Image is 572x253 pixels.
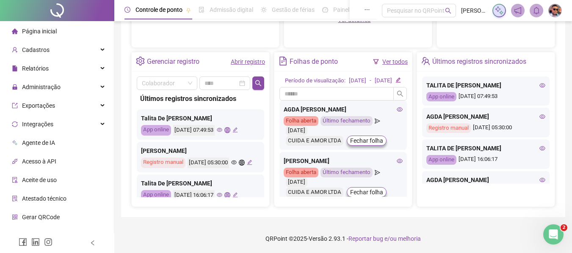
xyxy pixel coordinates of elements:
span: linkedin [31,238,40,246]
div: TALITA DE [PERSON_NAME] [426,144,545,153]
span: facebook [19,238,27,246]
span: file [12,65,18,71]
span: file-text [279,57,287,65]
span: edit [247,160,252,165]
span: user-add [12,47,18,53]
div: Registro manual [141,158,185,168]
span: edit [395,77,401,83]
span: file-done [199,7,204,13]
img: sparkle-icon.fc2bf0ac1784a2077858766a79e2daf3.svg [495,6,504,15]
div: AGDA [PERSON_NAME] [426,175,545,185]
span: lock [12,84,18,90]
span: eye [539,145,545,151]
span: eye [217,127,222,133]
span: Integrações [22,121,53,128]
span: eye [397,158,403,164]
span: Cadastros [22,46,50,53]
span: search [397,90,403,97]
span: search [255,80,262,87]
span: global [224,127,230,133]
div: App online [141,190,171,201]
div: CUIDA E AMOR LTDA [286,136,343,146]
span: global [224,192,230,198]
span: edit [232,192,238,198]
span: Reportar bug e/ou melhoria [348,235,421,242]
span: Fechar folha [350,188,383,197]
span: notification [514,7,522,14]
div: [DATE] [349,76,366,85]
span: eye [217,192,222,198]
div: [DATE] 07:49:53 [426,92,545,102]
div: AGDA [PERSON_NAME] [426,112,545,121]
span: Painel do DP [333,6,366,13]
span: setting [136,57,145,65]
span: search [445,8,451,14]
span: eye [539,177,545,183]
span: Admissão digital [210,6,253,13]
div: Talita De [PERSON_NAME] [141,114,260,123]
span: Gestão de férias [272,6,315,13]
span: qrcode [12,214,18,220]
span: Acesso à API [22,158,56,165]
span: audit [12,177,18,183]
div: App online [141,125,171,136]
span: bell [533,7,540,14]
div: [DATE] 16:06:17 [426,155,545,165]
div: App online [426,92,456,102]
div: Folha aberta [284,168,318,177]
span: send [375,168,380,177]
span: Versão [309,235,327,242]
span: edit [232,127,238,133]
span: Financeiro [22,232,50,239]
div: AGDA [PERSON_NAME] [284,105,403,114]
div: Folha aberta [284,116,318,126]
div: Período de visualização: [285,76,345,85]
span: Administração [22,84,61,90]
span: Agente de IA [22,139,55,146]
div: [DATE] 05:30:00 [426,123,545,133]
div: Registro manual [426,123,471,133]
a: Ver detalhes down [338,16,378,23]
div: - [370,76,371,85]
span: team [421,57,430,65]
div: Últimos registros sincronizados [140,93,261,104]
div: Último fechamento [321,168,373,177]
a: Ver todos [382,58,408,65]
div: Últimos registros sincronizados [432,54,526,69]
img: 66442 [549,4,561,17]
span: pushpin [186,8,191,13]
div: TALITA DE [PERSON_NAME] [426,81,545,90]
div: Último fechamento [321,116,373,126]
span: 2 [561,224,567,231]
span: Exportações [22,102,55,109]
div: [PERSON_NAME] [284,156,403,166]
span: api [12,158,18,164]
span: global [239,160,244,165]
span: Atestado técnico [22,195,66,202]
div: [DATE] 16:06:17 [173,190,215,201]
span: ellipsis [364,7,370,13]
button: Fechar folha [347,136,387,146]
div: [DATE] [286,177,307,187]
div: Gerenciar registro [147,54,199,69]
div: CUIDA E AMOR LTDA [286,188,343,197]
span: eye [397,106,403,112]
span: Aceite de uso [22,177,57,183]
div: [DATE] [375,76,392,85]
span: Controle de ponto [135,6,182,13]
span: dashboard [322,7,328,13]
a: Abrir registro [231,58,265,65]
div: [DATE] 05:30:00 [188,158,229,168]
span: eye [539,82,545,88]
span: Fechar folha [350,136,383,145]
span: eye [539,114,545,120]
span: clock-circle [124,7,130,13]
span: left [90,240,96,246]
span: sync [12,121,18,127]
span: eye [231,160,237,165]
span: Gerar QRCode [22,214,60,220]
span: [PERSON_NAME] [461,6,487,15]
span: export [12,103,18,109]
div: [DATE] 07:49:53 [173,125,215,136]
div: Talita De [PERSON_NAME] [141,179,260,188]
